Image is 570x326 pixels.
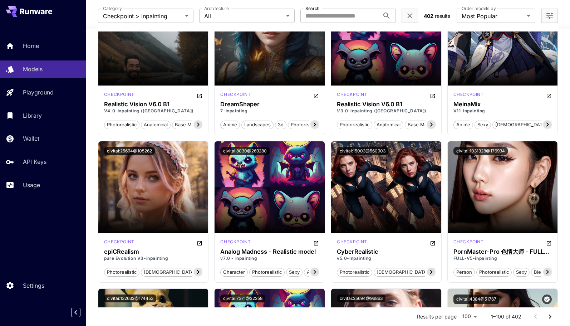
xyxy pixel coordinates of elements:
h3: epiCRealism [104,248,203,255]
div: 100 [460,311,480,322]
button: civitai:1031328@176934 [453,147,508,155]
button: photorealistic [476,267,512,277]
span: photorealistic [288,121,323,128]
div: PornMaster-Pro 色情大师 - FULL-V5-inpainting [453,248,552,255]
button: anatomical [374,120,403,129]
button: photorealistic [288,120,323,129]
p: checkpoint [220,91,251,98]
p: Playground [23,88,54,97]
span: results [435,13,450,19]
button: base model [172,120,204,129]
span: [DEMOGRAPHIC_DATA] [141,269,198,276]
span: photorealistic [104,269,139,276]
button: Open in CivitAI [430,91,436,100]
button: Open more filters [545,11,554,20]
button: Collapse sidebar [71,308,80,317]
h3: CyberRealistic [337,248,436,255]
span: person [454,269,475,276]
button: anime [453,120,473,129]
p: API Keys [23,157,46,166]
p: Settings [23,281,44,290]
span: base model [405,121,437,128]
span: blend [531,269,549,276]
div: SD 1.5 [220,239,251,247]
div: SD 1.5 [453,91,484,100]
p: V3.0-inpainting ([GEOGRAPHIC_DATA]) [337,108,436,114]
label: Category [103,5,122,11]
span: sexy [286,269,302,276]
button: Open in CivitAI [197,239,202,247]
p: checkpoint [104,91,134,98]
button: Open in CivitAI [430,239,436,247]
p: v5.0-Inpainting [337,255,436,262]
div: SD 1.5 [337,239,367,247]
button: photorealistic [104,267,139,277]
button: sexy [286,267,303,277]
button: Go to next page [543,310,557,324]
button: Clear filters (1) [406,11,414,20]
button: [DEMOGRAPHIC_DATA] [492,120,550,129]
button: civitai:15003@560903 [337,147,388,155]
span: anime [454,121,473,128]
p: V11-inpainting [453,108,552,114]
button: civitai:7371@22258 [220,295,265,302]
p: pure Evolution V3-inpainting [104,255,203,262]
button: landscapes [241,120,274,129]
button: sexy [475,120,491,129]
button: photorealistic [104,120,139,129]
p: checkpoint [220,239,251,245]
p: Usage [23,181,40,189]
button: Open in CivitAI [546,91,552,100]
div: Collapse sidebar [77,306,86,319]
span: sexy [514,269,529,276]
h3: Realistic Vision V6.0 B1 [104,101,203,108]
p: checkpoint [337,91,367,98]
span: photorealistic [104,121,139,128]
span: anatomical [141,121,170,128]
span: [DEMOGRAPHIC_DATA] [493,121,550,128]
p: Models [23,65,43,73]
span: Most Popular [462,12,524,20]
button: base model [405,120,437,129]
span: [DEMOGRAPHIC_DATA] [374,269,431,276]
span: character [221,269,247,276]
div: SD 1.5 [104,239,134,247]
button: photorealistic [337,120,372,129]
button: 3d [275,120,286,129]
span: analog style [304,269,337,276]
button: civitai:25694@105262 [104,147,155,155]
div: SD 1.5 [337,91,367,100]
h3: Realistic Vision V6.0 B1 [337,101,436,108]
h3: Analog Madness - Realistic model [220,248,319,255]
p: Results per page [417,313,457,320]
div: SD 1.5 [104,91,134,100]
button: civitai:25694@96863 [337,295,385,302]
button: [DEMOGRAPHIC_DATA] [374,267,431,277]
label: Search [305,5,319,11]
span: 3d [275,121,286,128]
div: SD 1.5 [220,91,251,100]
button: photorealistic [337,267,372,277]
span: photorealistic [337,121,372,128]
h3: DreamShaper [220,101,319,108]
button: Open in CivitAI [313,239,319,247]
p: Wallet [23,134,39,143]
span: anatomical [374,121,403,128]
button: analog style [304,267,337,277]
button: person [453,267,475,277]
div: SD 1.5 [453,239,484,247]
button: blend [531,267,550,277]
span: All [204,12,283,20]
span: 402 [424,13,433,19]
button: sexy [513,267,530,277]
button: anime [220,120,240,129]
button: photorealistic [249,267,285,277]
span: Checkpoint > Inpainting [103,12,182,20]
button: character [220,267,248,277]
p: V4.0-inpainting ([GEOGRAPHIC_DATA]) [104,108,203,114]
p: v7.0 - Inpainting [220,255,319,262]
